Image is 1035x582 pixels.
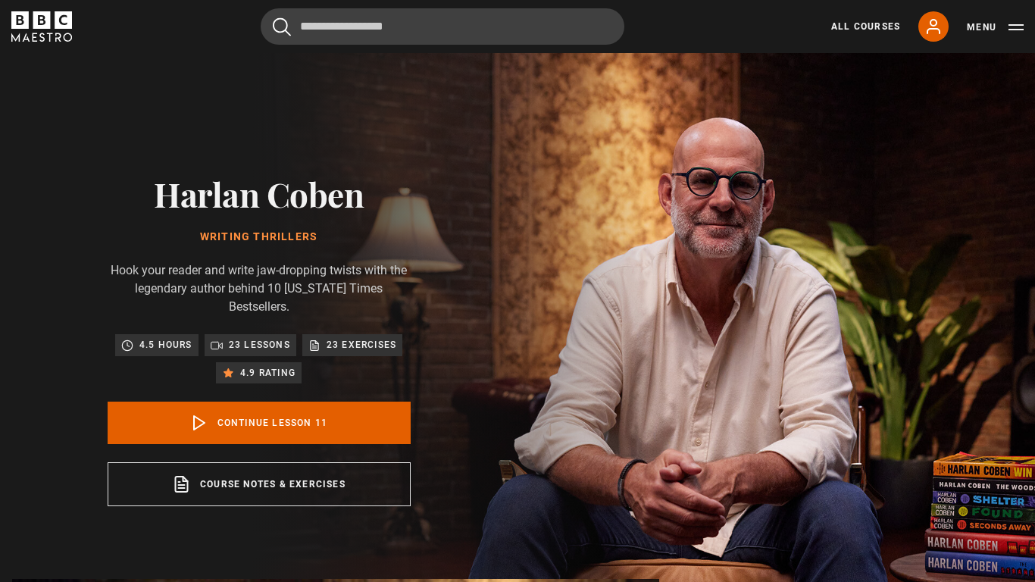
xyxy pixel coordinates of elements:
[108,231,411,243] h1: Writing Thrillers
[831,20,900,33] a: All Courses
[108,402,411,444] a: Continue lesson 11
[229,337,290,352] p: 23 lessons
[273,17,291,36] button: Submit the search query
[261,8,624,45] input: Search
[967,20,1024,35] button: Toggle navigation
[108,174,411,213] h2: Harlan Coben
[327,337,396,352] p: 23 exercises
[240,365,295,380] p: 4.9 rating
[108,462,411,506] a: Course notes & exercises
[139,337,192,352] p: 4.5 hours
[108,261,411,316] p: Hook your reader and write jaw-dropping twists with the legendary author behind 10 [US_STATE] Tim...
[11,11,72,42] svg: BBC Maestro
